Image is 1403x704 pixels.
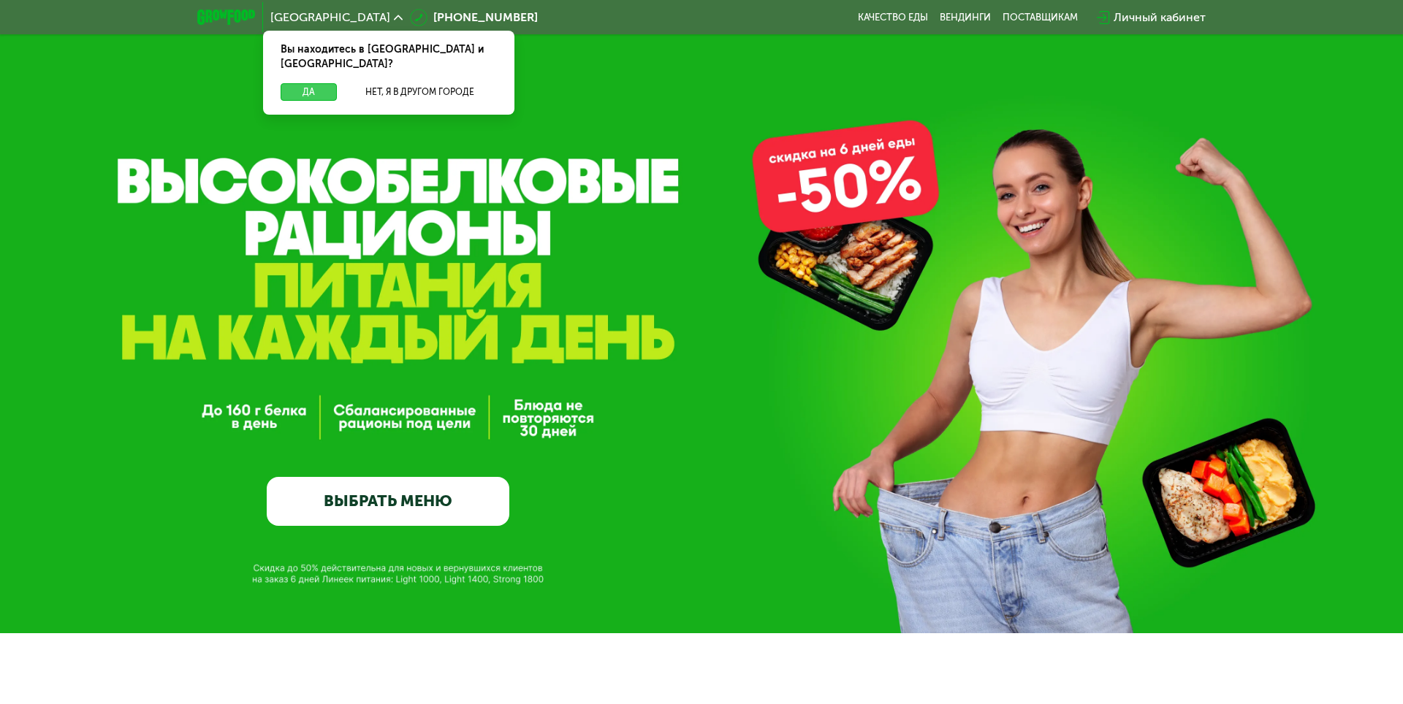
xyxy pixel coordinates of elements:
a: ВЫБРАТЬ МЕНЮ [267,477,509,526]
span: [GEOGRAPHIC_DATA] [270,12,390,23]
button: Да [281,83,337,101]
button: Нет, я в другом городе [343,83,497,101]
a: Качество еды [858,12,928,23]
a: [PHONE_NUMBER] [410,9,538,26]
div: Личный кабинет [1114,9,1206,26]
div: Вы находитесь в [GEOGRAPHIC_DATA] и [GEOGRAPHIC_DATA]? [263,31,514,83]
a: Вендинги [940,12,991,23]
div: поставщикам [1003,12,1078,23]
